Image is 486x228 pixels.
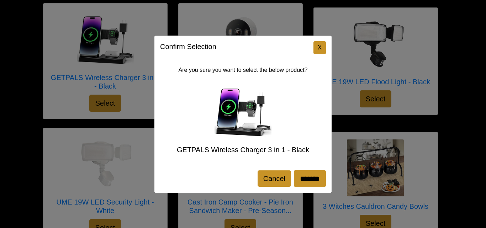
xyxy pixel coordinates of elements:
[215,83,271,140] img: GETPALS Wireless Charger 3 in 1 - Black
[313,41,326,54] button: Close
[160,145,326,154] h5: GETPALS Wireless Charger 3 in 1 - Black
[258,170,291,187] button: Cancel
[160,41,216,52] h5: Confirm Selection
[154,60,332,164] div: Are you sure you want to select the below product?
